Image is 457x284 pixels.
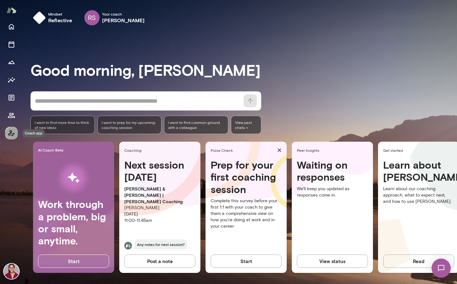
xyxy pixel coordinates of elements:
div: Coach app [22,129,45,137]
div: I want to find more time to think of new ideas [30,116,95,134]
p: [DATE] [124,211,195,217]
span: Pulse Check [211,148,275,153]
div: RS [84,10,100,25]
div: RSYour coach[PERSON_NAME] [80,8,149,28]
span: Get started [383,148,457,153]
h3: Good morning, [PERSON_NAME] [30,61,457,79]
span: I want to prep for my upcoming coaching session [101,120,158,130]
button: Post a note [124,255,195,268]
button: Start [38,255,109,268]
p: Complete this survey before your first 1:1 with your coach to give them a comprehensive view on h... [211,198,282,229]
span: I want to find common ground with a colleague [168,120,224,130]
span: I want to find more time to think of new ideas [35,120,91,130]
p: Learn about our coaching approach, what to expect next, and how to use [PERSON_NAME]. [383,186,454,205]
img: AI Workflows [45,158,102,198]
span: View past chats -> [231,116,261,134]
span: AI Coach Beta [38,147,112,152]
span: Any notes for next session? [134,239,187,249]
h4: Work through a problem, big or small, anytime. [38,198,109,247]
button: View status [297,255,368,268]
p: We'll keep you updated as responses come in. [297,186,368,198]
button: Start [211,255,282,268]
button: Documents [5,91,18,104]
p: [PERSON_NAME] & [PERSON_NAME] | [PERSON_NAME] Coaching [124,186,195,205]
img: mindset [33,11,46,24]
span: Coaching [124,148,198,153]
h4: Prep for your first coaching session [211,159,282,195]
h6: reflective [48,16,72,24]
span: Peer Insights [297,148,370,153]
button: Sessions [5,38,18,51]
div: I want to find common ground with a colleague [164,116,228,134]
img: Mento [6,4,16,16]
button: Members [5,109,18,122]
div: I want to prep for my upcoming coaching session [97,116,162,134]
h4: Learn about [PERSON_NAME] [383,159,454,183]
button: Coach app [5,127,18,139]
button: Growth Plan [5,56,18,68]
button: Read [383,255,454,268]
button: Home [5,20,18,33]
button: Mindsetreflective [30,8,77,28]
span: Mindset [48,11,72,16]
h4: Next session [DATE] [124,159,195,183]
h6: [PERSON_NAME] [102,16,145,24]
img: Siddhi Sundar [4,264,19,279]
h4: Waiting on responses [297,159,368,183]
img: Renate [124,242,132,249]
p: [PERSON_NAME] [124,205,195,211]
span: Your coach [102,11,145,16]
p: 11:00 - 11:45am [124,217,195,224]
button: Insights [5,74,18,86]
